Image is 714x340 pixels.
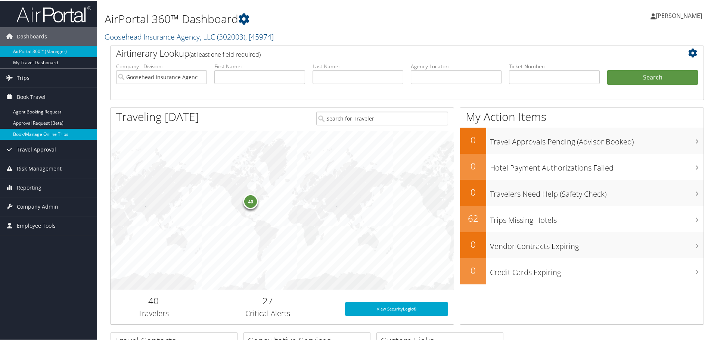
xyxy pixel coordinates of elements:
[460,127,704,153] a: 0Travel Approvals Pending (Advisor Booked)
[345,302,448,315] a: View SecurityLogic®
[460,263,486,276] h2: 0
[460,133,486,146] h2: 0
[490,158,704,172] h3: Hotel Payment Authorizations Failed
[490,210,704,225] h3: Trips Missing Hotels
[460,185,486,198] h2: 0
[243,193,258,208] div: 40
[17,87,46,106] span: Book Travel
[105,10,508,26] h1: AirPortal 360™ Dashboard
[460,153,704,179] a: 0Hotel Payment Authorizations Failed
[116,46,649,59] h2: Airtinerary Lookup
[460,237,486,250] h2: 0
[202,308,334,318] h3: Critical Alerts
[460,108,704,124] h1: My Action Items
[411,62,502,69] label: Agency Locator:
[202,294,334,306] h2: 27
[651,4,710,26] a: [PERSON_NAME]
[460,179,704,205] a: 0Travelers Need Help (Safety Check)
[490,237,704,251] h3: Vendor Contracts Expiring
[189,50,261,58] span: (at least one field required)
[607,69,698,84] button: Search
[460,258,704,284] a: 0Credit Cards Expiring
[105,31,274,41] a: Goosehead Insurance Agency, LLC
[116,62,207,69] label: Company - Division:
[17,68,30,87] span: Trips
[17,140,56,158] span: Travel Approval
[460,231,704,258] a: 0Vendor Contracts Expiring
[17,26,47,45] span: Dashboards
[217,31,245,41] span: ( 302003 )
[116,108,199,124] h1: Traveling [DATE]
[460,159,486,172] h2: 0
[116,294,191,306] h2: 40
[17,159,62,177] span: Risk Management
[313,62,403,69] label: Last Name:
[245,31,274,41] span: , [ 45974 ]
[316,111,448,125] input: Search for Traveler
[116,308,191,318] h3: Travelers
[17,197,58,215] span: Company Admin
[490,263,704,277] h3: Credit Cards Expiring
[656,11,702,19] span: [PERSON_NAME]
[17,178,41,196] span: Reporting
[214,62,305,69] label: First Name:
[460,211,486,224] h2: 62
[490,132,704,146] h3: Travel Approvals Pending (Advisor Booked)
[490,184,704,199] h3: Travelers Need Help (Safety Check)
[460,205,704,231] a: 62Trips Missing Hotels
[509,62,600,69] label: Ticket Number:
[17,216,56,234] span: Employee Tools
[16,5,91,22] img: airportal-logo.png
